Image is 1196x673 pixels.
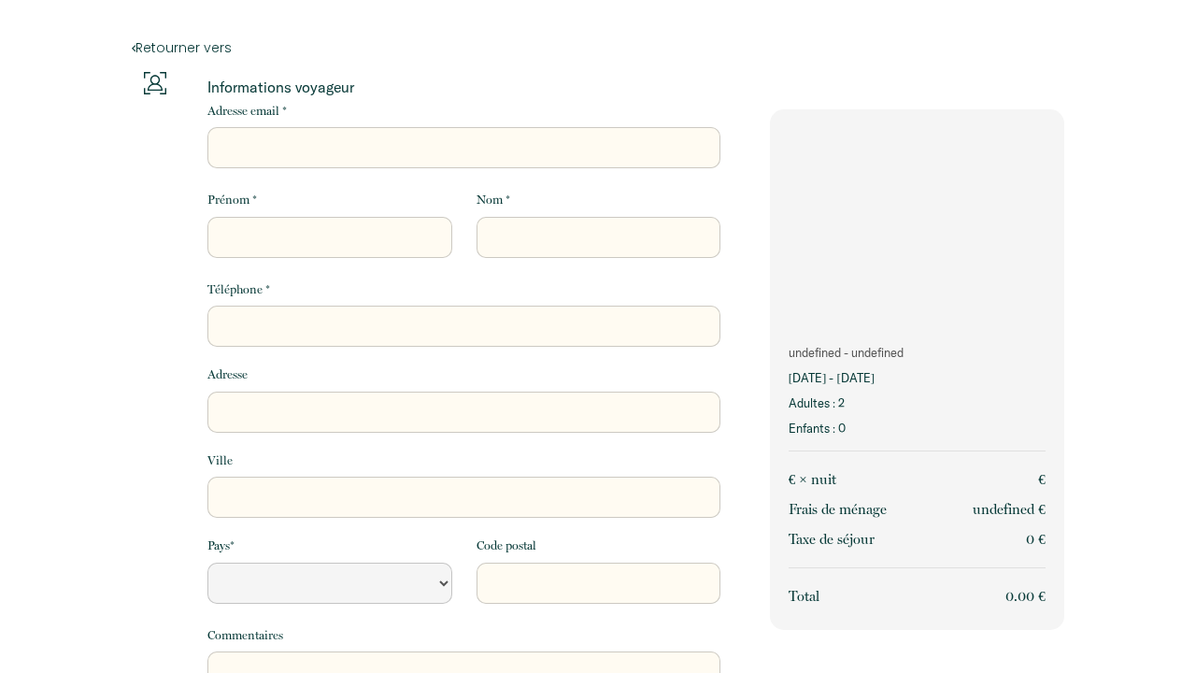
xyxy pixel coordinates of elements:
label: Téléphone * [207,280,270,299]
label: Adresse [207,365,248,384]
p: undefined - undefined [789,344,1046,362]
p: Adultes : 2 [789,394,1046,412]
label: Ville [207,451,233,470]
p: Taxe de séjour [789,528,875,551]
img: guests-info [144,72,166,94]
span: Total [789,588,819,605]
label: Adresse email * [207,102,287,121]
a: Retourner vers [132,37,1064,58]
select: Default select example [207,563,451,604]
p: € × nuit [789,468,836,491]
label: Nom * [477,191,510,209]
label: Commentaires [207,626,283,645]
p: [DATE] - [DATE] [789,369,1046,387]
img: rental-image [770,109,1064,330]
label: Pays [207,537,235,555]
p: € [1038,468,1046,491]
p: Enfants : 0 [789,420,1046,437]
p: Frais de ménage [789,498,887,521]
label: Code postal [477,537,536,555]
p: 0 € [1026,528,1046,551]
p: undefined € [973,498,1046,521]
label: Prénom * [207,191,257,209]
span: 0.00 € [1005,588,1046,605]
p: Informations voyageur [207,78,720,96]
